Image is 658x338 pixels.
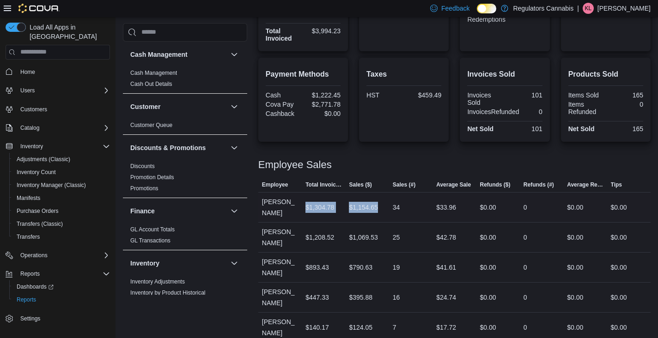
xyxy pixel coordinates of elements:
[130,163,155,169] a: Discounts
[130,290,206,296] a: Inventory by Product Historical
[18,4,60,13] img: Cova
[524,322,527,333] div: 0
[130,226,175,233] span: GL Account Totals
[305,292,329,303] div: $447.33
[130,70,177,76] a: Cash Management
[9,280,114,293] a: Dashboards
[567,181,603,188] span: Average Refund
[13,154,74,165] a: Adjustments (Classic)
[567,262,583,273] div: $0.00
[13,218,67,229] a: Transfers (Classic)
[305,181,341,188] span: Total Invoiced
[123,67,247,93] div: Cash Management
[266,69,341,80] h2: Payment Methods
[258,253,302,282] div: [PERSON_NAME]
[9,179,114,192] button: Inventory Manager (Classic)
[130,206,227,216] button: Finance
[441,4,469,13] span: Feedback
[480,292,496,303] div: $0.00
[130,259,227,268] button: Inventory
[611,322,627,333] div: $0.00
[17,122,43,133] button: Catalog
[477,4,496,13] input: Dark Mode
[17,194,40,202] span: Manifests
[130,122,172,128] a: Customer Queue
[2,65,114,78] button: Home
[229,49,240,60] button: Cash Management
[258,223,302,252] div: [PERSON_NAME]
[130,102,227,111] button: Customer
[523,108,542,115] div: 0
[567,202,583,213] div: $0.00
[17,103,110,115] span: Customers
[17,85,110,96] span: Users
[130,102,160,111] h3: Customer
[611,262,627,273] div: $0.00
[123,161,247,198] div: Discounts & Promotions
[393,262,400,273] div: 19
[17,233,40,241] span: Transfers
[9,166,114,179] button: Inventory Count
[229,101,240,112] button: Customer
[13,218,110,229] span: Transfers (Classic)
[393,202,400,213] div: 34
[568,91,604,99] div: Items Sold
[568,125,595,133] strong: Net Sold
[366,91,402,99] div: HST
[266,27,292,42] strong: Total Invoiced
[17,181,86,189] span: Inventory Manager (Classic)
[20,68,35,76] span: Home
[13,193,44,204] a: Manifests
[130,206,155,216] h3: Finance
[577,3,579,14] p: |
[583,3,594,14] div: Korey Lemire
[524,202,527,213] div: 0
[17,66,110,78] span: Home
[480,322,496,333] div: $0.00
[467,125,493,133] strong: Net Sold
[2,103,114,116] button: Customers
[467,108,519,115] div: InvoicesRefunded
[2,84,114,97] button: Users
[13,281,110,292] span: Dashboards
[467,69,542,80] h2: Invoices Sold
[266,110,301,117] div: Cashback
[406,91,441,99] div: $459.49
[436,181,471,188] span: Average Sale
[130,121,172,129] span: Customer Queue
[17,250,110,261] span: Operations
[13,180,90,191] a: Inventory Manager (Classic)
[393,322,396,333] div: 7
[611,181,622,188] span: Tips
[366,69,441,80] h2: Taxes
[608,125,643,133] div: 165
[568,101,604,115] div: Items Refunded
[17,268,110,279] span: Reports
[17,296,36,303] span: Reports
[130,174,174,181] a: Promotion Details
[611,202,627,213] div: $0.00
[608,101,643,108] div: 0
[9,230,114,243] button: Transfers
[17,85,38,96] button: Users
[349,322,372,333] div: $124.05
[305,101,341,108] div: $2,771.78
[17,104,51,115] a: Customers
[13,231,110,242] span: Transfers
[13,294,40,305] a: Reports
[258,159,332,170] h3: Employee Sales
[258,283,302,312] div: [PERSON_NAME]
[9,293,114,306] button: Reports
[480,181,511,188] span: Refunds ($)
[436,292,456,303] div: $24.74
[130,185,158,192] a: Promotions
[436,202,456,213] div: $33.96
[305,202,334,213] div: $1,304.78
[9,192,114,205] button: Manifests
[17,141,47,152] button: Inventory
[467,91,503,106] div: Invoices Sold
[229,205,240,217] button: Finance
